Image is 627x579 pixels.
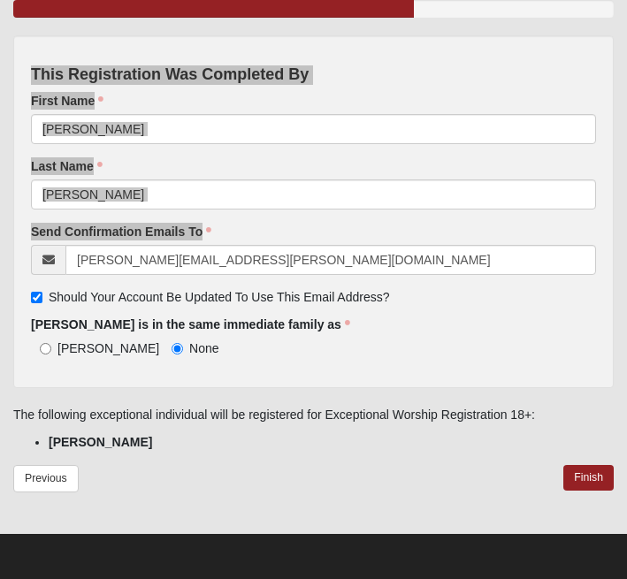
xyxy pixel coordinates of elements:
[13,406,614,424] p: The following exceptional individual will be registered for Exceptional Worship Registration 18+:
[31,292,42,303] input: Should Your Account Be Updated To Use This Email Address?
[40,343,51,354] input: [PERSON_NAME]
[31,65,596,85] h4: This Registration Was Completed By
[31,92,103,110] label: First Name
[49,435,152,449] strong: [PERSON_NAME]
[49,290,390,304] span: Should Your Account Be Updated To Use This Email Address?
[563,465,614,491] a: Finish
[172,343,183,354] input: None
[189,341,218,355] span: None
[31,157,103,175] label: Last Name
[57,341,159,355] span: [PERSON_NAME]
[13,465,79,492] a: Previous
[31,316,350,333] label: [PERSON_NAME] is in the same immediate family as
[31,223,211,240] label: Send Confirmation Emails To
